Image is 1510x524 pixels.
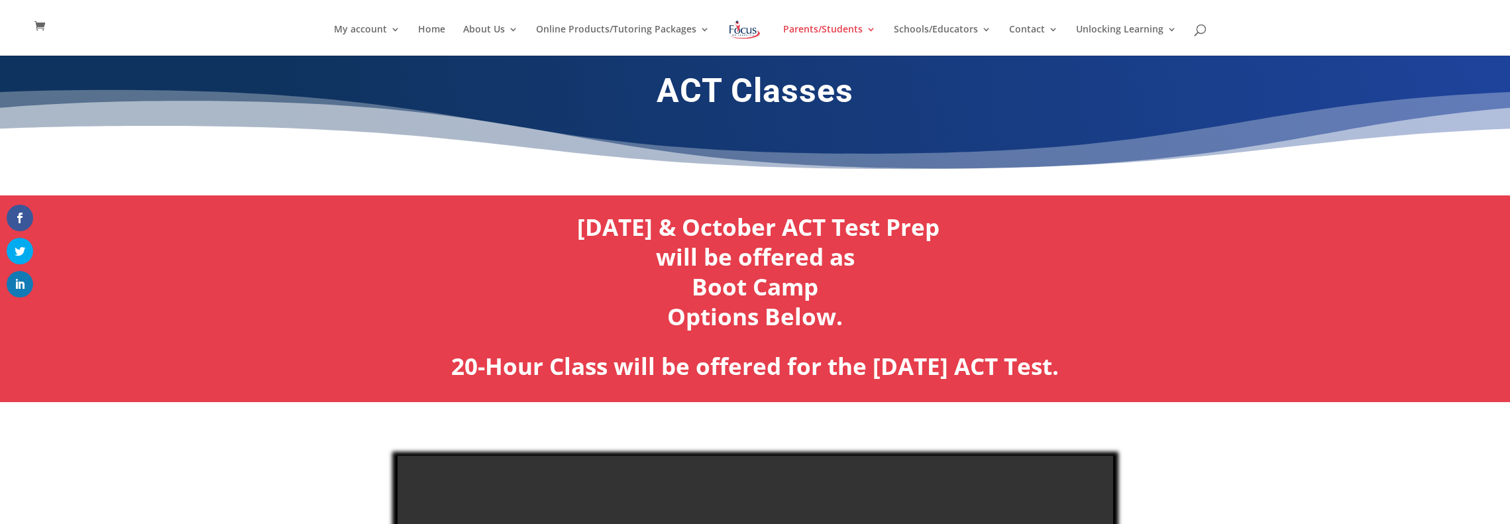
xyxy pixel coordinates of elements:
[577,211,940,242] a: [DATE] & October ACT Test Prep
[463,25,518,56] a: About Us
[894,25,991,56] a: Schools/Educators
[536,25,710,56] a: Online Products/Tutoring Packages
[1009,25,1058,56] a: Contact
[1076,25,1177,56] a: Unlocking Learning
[656,241,855,272] a: will be offered as
[728,18,762,42] img: Focus on Learning
[667,301,843,332] a: Options Below.
[783,25,876,56] a: Parents/Students
[692,271,818,302] a: Boot Camp
[398,71,1113,117] h1: ACT Classes
[334,25,400,56] a: My account
[418,25,445,56] a: Home
[451,350,1059,382] b: 20-Hour Class will be offered for the [DATE] ACT Test.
